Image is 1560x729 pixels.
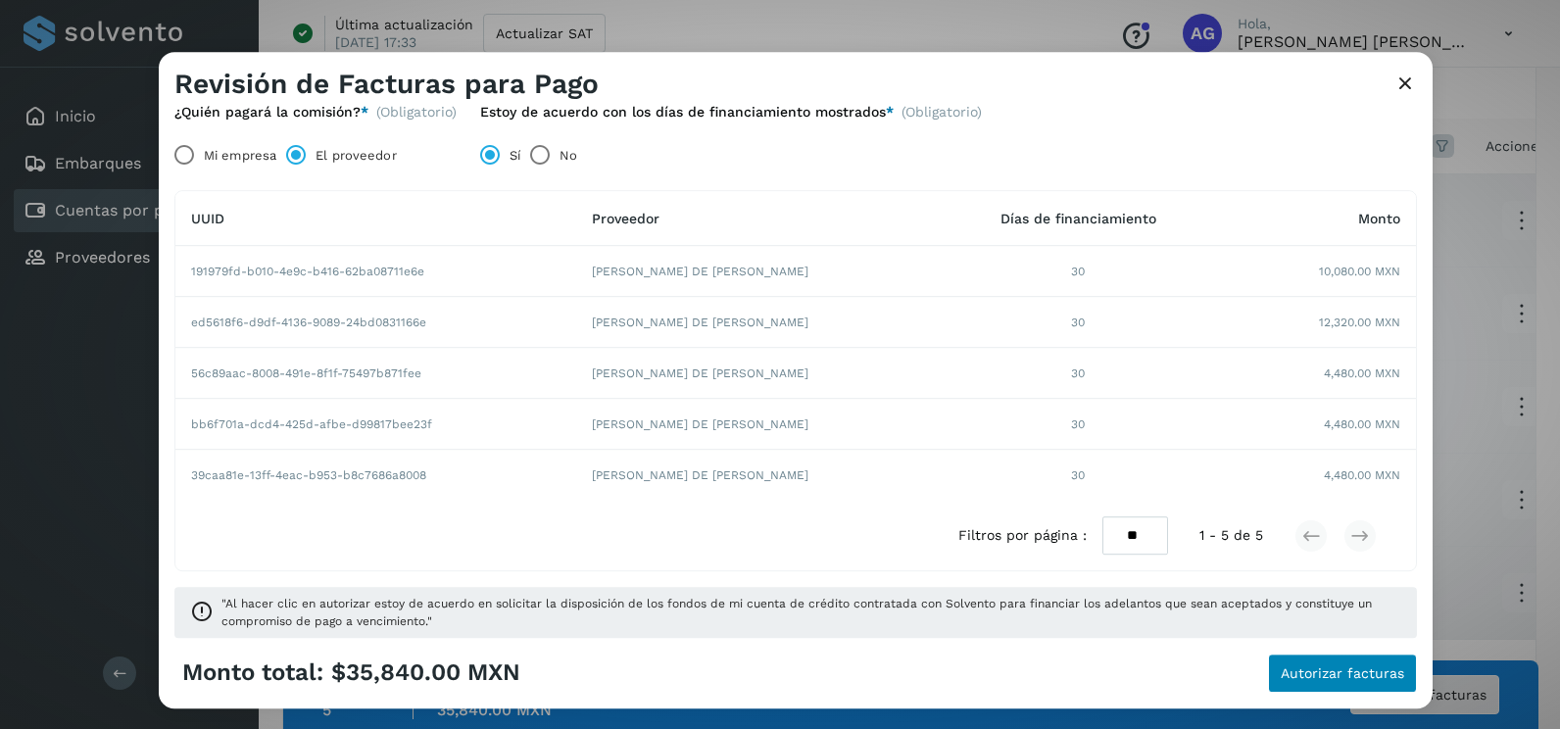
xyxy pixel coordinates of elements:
[175,400,576,451] td: bb6f701a-dcd4-425d-afbe-d99817bee23f
[941,298,1216,349] td: 30
[941,349,1216,400] td: 30
[221,596,1401,631] span: "Al hacer clic en autorizar estoy de acuerdo en solicitar la disposición de los fondos de mi cuen...
[1324,364,1400,382] span: 4,480.00 MXN
[576,400,941,451] td: [PERSON_NAME] DE [PERSON_NAME]
[175,451,576,502] td: 39caa81e-13ff-4eac-b953-b8c7686a8008
[175,247,576,298] td: 191979fd-b010-4e9c-b416-62ba08711e6e
[576,298,941,349] td: [PERSON_NAME] DE [PERSON_NAME]
[1268,654,1417,693] button: Autorizar facturas
[941,451,1216,502] td: 30
[1319,263,1400,280] span: 10,080.00 MXN
[1324,467,1400,485] span: 4,480.00 MXN
[174,68,599,101] h3: Revisión de Facturas para Pago
[182,658,323,687] span: Monto total:
[1199,526,1263,547] span: 1 - 5 de 5
[1358,211,1400,226] span: Monto
[1324,415,1400,433] span: 4,480.00 MXN
[175,349,576,400] td: 56c89aac-8008-491e-8f1f-75497b871fee
[592,211,659,226] span: Proveedor
[576,349,941,400] td: [PERSON_NAME] DE [PERSON_NAME]
[958,526,1087,547] span: Filtros por página :
[902,104,982,128] span: (Obligatorio)
[174,104,368,121] label: ¿Quién pagará la comisión?
[175,298,576,349] td: ed5618f6-d9df-4136-9089-24bd0831166e
[316,136,396,175] label: El proveedor
[941,247,1216,298] td: 30
[331,658,520,687] span: $35,840.00 MXN
[1281,666,1404,680] span: Autorizar facturas
[376,104,457,121] span: (Obligatorio)
[576,451,941,502] td: [PERSON_NAME] DE [PERSON_NAME]
[204,136,276,175] label: Mi empresa
[941,400,1216,451] td: 30
[480,104,894,121] label: Estoy de acuerdo con los días de financiamiento mostrados
[191,211,224,226] span: UUID
[560,136,577,175] label: No
[510,136,520,175] label: Sí
[576,247,941,298] td: [PERSON_NAME] DE [PERSON_NAME]
[1319,314,1400,331] span: 12,320.00 MXN
[1000,211,1156,226] span: Días de financiamiento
